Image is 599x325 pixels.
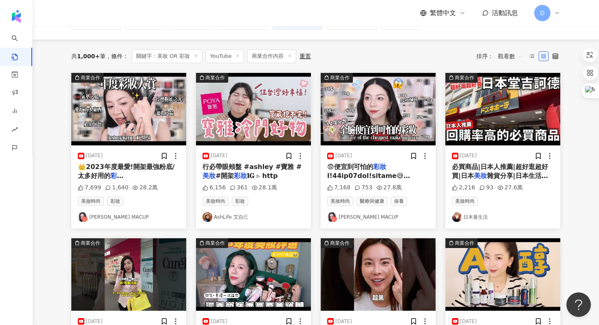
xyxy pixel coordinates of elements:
[335,152,352,159] div: [DATE]
[71,73,186,145] img: post-image
[78,163,175,180] span: 👑2023年度最愛!開架最強粉底/太多好用的
[71,238,186,311] img: post-image
[452,212,554,222] a: KOL Avatar日本曼生活
[430,9,456,18] span: 繁體中文
[211,152,227,159] div: [DATE]
[455,74,474,82] div: 商業合作
[206,49,244,63] span: YouTube
[10,10,23,23] img: logo icon
[321,73,436,145] button: 商業合作
[452,197,478,206] span: 美妝時尚
[203,163,302,171] span: 行必帶眼頰盤 #ashley #寶雅 #
[132,49,203,63] span: 關鍵字：美妝 OR 彩妝
[234,172,247,180] mark: 彩妝
[11,29,28,61] a: search
[452,163,548,180] span: 必買商品|日本人推薦|超好逛超好買|日本
[77,53,100,59] span: 1,000+
[330,239,350,247] div: 商業合作
[11,121,18,140] span: rise
[299,53,311,59] div: 重置
[330,74,350,82] div: 商業合作
[196,73,311,145] img: post-image
[81,239,100,247] div: 商業合作
[452,172,548,189] span: 雜貨分享|日本生活折價優惠 htt
[86,152,103,159] div: [DATE]
[492,9,518,17] span: 活動訊息
[105,184,128,192] div: 1,640
[455,239,474,247] div: 商業合作
[479,184,493,192] div: 93
[71,73,186,145] button: 商業合作
[498,50,522,63] span: 觀看數
[203,212,212,222] img: KOL Avatar
[445,73,560,145] img: post-image
[452,184,475,192] div: 2,216
[474,172,487,180] mark: 美妝
[476,50,527,63] div: 排序：
[566,292,591,317] iframe: Help Scout Beacon - Open
[540,9,545,18] span: D
[321,238,436,311] img: post-image
[78,212,88,222] img: KOL Avatar
[86,318,103,325] div: [DATE]
[460,152,477,159] div: [DATE]
[216,172,234,180] span: #開架
[107,197,123,206] span: 彩妝
[71,238,186,311] button: 商業合作
[335,318,352,325] div: [DATE]
[247,172,277,180] span: 𝐈𝐆 ▹ http
[377,184,402,192] div: 27.8萬
[71,53,106,59] div: 共 筆
[203,172,216,180] mark: 美妝
[106,53,128,59] span: 條件 ：
[247,49,296,63] span: 商業合作內容
[211,318,227,325] div: [DATE]
[203,184,226,192] div: 6,156
[445,238,560,311] img: post-image
[321,73,436,145] img: post-image
[230,184,248,192] div: 361
[196,73,311,145] button: 商業合作
[205,74,225,82] div: 商業合作
[132,184,158,192] div: 28.2萬
[460,318,477,325] div: [DATE]
[327,197,353,206] span: 美妝時尚
[373,163,386,171] mark: 彩妝
[445,73,560,145] button: 商業合作
[445,238,560,311] button: 商業合作
[327,212,337,222] img: KOL Avatar
[81,74,100,82] div: 商業合作
[205,239,225,247] div: 商業合作
[196,238,311,311] img: post-image
[252,184,277,192] div: 28.1萬
[391,197,407,206] span: 保養
[196,238,311,311] button: 商業合作
[498,184,523,192] div: 27.6萬
[78,212,180,222] a: KOL Avatar[PERSON_NAME] MACUP
[327,184,350,192] div: 7,168
[357,197,388,206] span: 醫療與健康
[355,184,372,192] div: 753
[203,197,229,206] span: 美妝時尚
[78,197,104,206] span: 美妝時尚
[321,238,436,311] button: 商業合作
[327,163,373,171] span: 😨便宜到可怕的
[452,212,462,222] img: KOL Avatar
[327,212,429,222] a: KOL Avatar[PERSON_NAME] MACUP
[203,212,304,222] a: KOL AvatarAshLife 艾自己
[232,197,248,206] span: 彩妝
[78,184,101,192] div: 7,699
